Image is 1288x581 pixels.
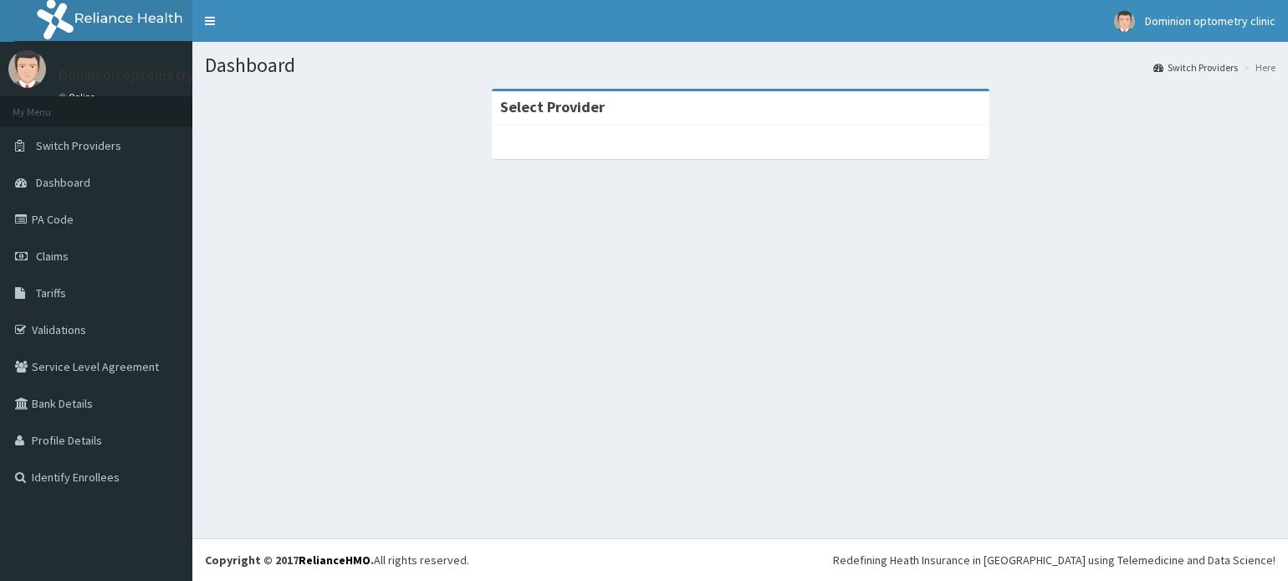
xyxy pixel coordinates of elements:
[36,175,90,190] span: Dashboard
[59,91,99,103] a: Online
[59,68,232,83] p: Dominion optometry clinic
[833,552,1275,568] div: Redefining Heath Insurance in [GEOGRAPHIC_DATA] using Telemedicine and Data Science!
[1239,60,1275,75] li: Here
[1145,13,1275,28] span: Dominion optometry clinic
[8,50,46,88] img: User Image
[1114,11,1135,32] img: User Image
[36,285,66,301] span: Tariffs
[192,538,1288,581] footer: All rights reserved.
[500,97,605,116] strong: Select Provider
[299,553,371,568] a: RelianceHMO
[1153,60,1238,75] a: Switch Providers
[36,138,121,153] span: Switch Providers
[205,553,374,568] strong: Copyright © 2017 .
[205,54,1275,76] h1: Dashboard
[36,249,69,264] span: Claims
